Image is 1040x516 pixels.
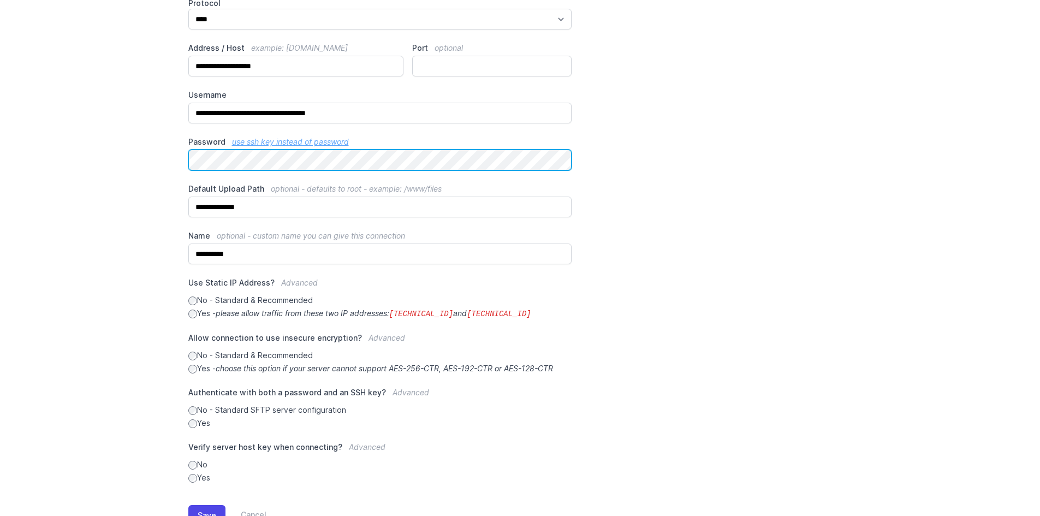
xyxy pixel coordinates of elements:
[188,406,197,415] input: No - Standard SFTP server configuration
[389,310,454,318] code: [TECHNICAL_ID]
[251,43,348,52] span: example: [DOMAIN_NAME]
[188,352,197,360] input: No - Standard & Recommended
[188,363,572,374] label: Yes -
[188,333,572,350] label: Allow connection to use insecure encryption?
[216,309,531,318] i: please allow traffic from these two IP addresses: and
[188,296,197,305] input: No - Standard & Recommended
[232,137,349,146] a: use ssh key instead of password
[393,388,429,397] span: Advanced
[412,43,572,54] label: Port
[188,419,197,428] input: Yes
[188,277,572,295] label: Use Static IP Address?
[281,278,318,287] span: Advanced
[188,472,572,483] label: Yes
[188,442,572,459] label: Verify server host key when connecting?
[467,310,531,318] code: [TECHNICAL_ID]
[216,364,553,373] i: choose this option if your server cannot support AES-256-CTR, AES-192-CTR or AES-128-CTR
[435,43,463,52] span: optional
[188,183,572,194] label: Default Upload Path
[188,137,572,147] label: Password
[188,230,572,241] label: Name
[217,231,405,240] span: optional - custom name you can give this connection
[188,418,572,429] label: Yes
[188,459,572,470] label: No
[188,308,572,319] label: Yes -
[188,474,197,483] input: Yes
[271,184,442,193] span: optional - defaults to root - example: /www/files
[985,461,1027,503] iframe: Drift Widget Chat Controller
[188,350,572,361] label: No - Standard & Recommended
[188,387,572,405] label: Authenticate with both a password and an SSH key?
[188,310,197,318] input: Yes -please allow traffic from these two IP addresses:[TECHNICAL_ID]and[TECHNICAL_ID]
[188,365,197,373] input: Yes -choose this option if your server cannot support AES-256-CTR, AES-192-CTR or AES-128-CTR
[349,442,385,452] span: Advanced
[188,295,572,306] label: No - Standard & Recommended
[188,43,404,54] label: Address / Host
[188,90,572,100] label: Username
[188,405,572,416] label: No - Standard SFTP server configuration
[188,461,197,470] input: No
[369,333,405,342] span: Advanced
